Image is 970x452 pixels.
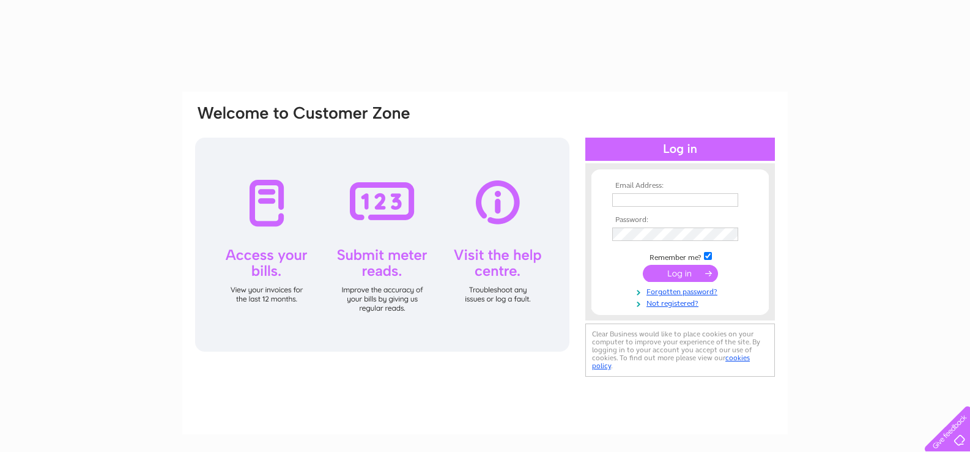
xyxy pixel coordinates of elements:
input: Submit [643,265,718,282]
td: Remember me? [609,250,751,262]
a: Not registered? [612,297,751,308]
a: Forgotten password? [612,285,751,297]
div: Clear Business would like to place cookies on your computer to improve your experience of the sit... [585,324,775,377]
th: Password: [609,216,751,224]
th: Email Address: [609,182,751,190]
a: cookies policy [592,354,750,370]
